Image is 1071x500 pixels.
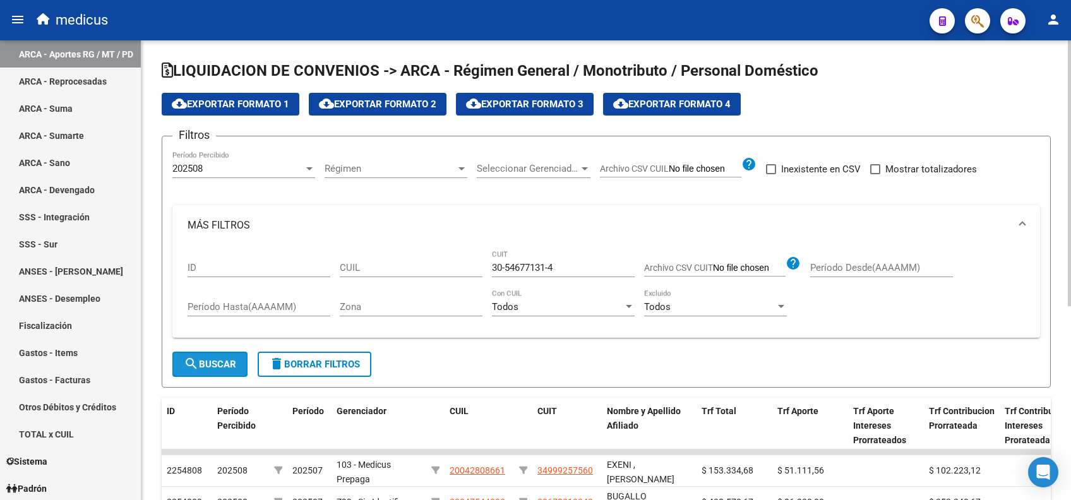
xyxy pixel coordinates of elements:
[741,157,757,172] mat-icon: help
[217,406,256,431] span: Período Percibido
[477,163,579,174] span: Seleccionar Gerenciador
[777,406,818,416] span: Trf Aporte
[848,398,924,453] datatable-header-cell: Trf Aporte Intereses Prorrateados
[602,398,697,453] datatable-header-cell: Nombre y Apellido Afiliado
[162,62,818,80] span: LIQUIDACION DE CONVENIOS -> ARCA - Régimen General / Monotributo / Personal Doméstico
[772,398,848,453] datatable-header-cell: Trf Aporte
[172,126,216,144] h3: Filtros
[184,356,199,371] mat-icon: search
[702,465,753,475] span: $ 153.334,68
[309,93,446,116] button: Exportar Formato 2
[697,398,772,453] datatable-header-cell: Trf Total
[287,398,332,453] datatable-header-cell: Período
[781,162,861,177] span: Inexistente en CSV
[337,460,391,484] span: 103 - Medicus Prepaga
[537,465,593,475] span: 34999257560
[1005,406,1070,445] span: Trf Contribucion Intereses Prorateada
[325,163,456,174] span: Régimen
[258,352,371,377] button: Borrar Filtros
[924,398,1000,453] datatable-header-cell: Trf Contribucion Prorrateada
[492,301,518,312] span: Todos
[172,352,248,377] button: Buscar
[445,398,514,453] datatable-header-cell: CUIL
[162,93,299,116] button: Exportar Formato 1
[607,460,674,484] span: EXENI , [PERSON_NAME]
[6,455,47,468] span: Sistema
[172,163,203,174] span: 202508
[1028,457,1058,487] div: Open Intercom Messenger
[450,465,505,475] span: 20042808661
[600,164,669,174] span: Archivo CSV CUIL
[466,98,583,110] span: Exportar Formato 3
[532,398,602,453] datatable-header-cell: CUIT
[613,98,731,110] span: Exportar Formato 4
[669,164,741,175] input: Archivo CSV CUIL
[217,465,248,475] span: 202508
[537,406,557,416] span: CUIT
[6,482,47,496] span: Padrón
[853,406,906,445] span: Trf Aporte Intereses Prorrateados
[702,406,736,416] span: Trf Total
[777,465,824,475] span: $ 51.111,56
[319,96,334,111] mat-icon: cloud_download
[10,12,25,27] mat-icon: menu
[450,406,469,416] span: CUIL
[786,256,801,271] mat-icon: help
[1046,12,1061,27] mat-icon: person
[172,246,1040,338] div: MÁS FILTROS
[172,205,1040,246] mat-expansion-panel-header: MÁS FILTROS
[212,398,269,453] datatable-header-cell: Período Percibido
[713,263,786,274] input: Archivo CSV CUIT
[269,359,360,370] span: Borrar Filtros
[167,465,202,475] span: 2254808
[885,162,977,177] span: Mostrar totalizadores
[292,406,324,416] span: Período
[184,359,236,370] span: Buscar
[337,406,386,416] span: Gerenciador
[167,406,175,416] span: ID
[466,96,481,111] mat-icon: cloud_download
[172,96,187,111] mat-icon: cloud_download
[319,98,436,110] span: Exportar Formato 2
[292,465,323,475] span: 202507
[607,406,681,431] span: Nombre y Apellido Afiliado
[188,218,1010,232] mat-panel-title: MÁS FILTROS
[644,301,671,312] span: Todos
[269,356,284,371] mat-icon: delete
[162,398,212,453] datatable-header-cell: ID
[172,98,289,110] span: Exportar Formato 1
[456,93,594,116] button: Exportar Formato 3
[332,398,426,453] datatable-header-cell: Gerenciador
[929,465,981,475] span: $ 102.223,12
[644,263,713,273] span: Archivo CSV CUIT
[929,406,995,431] span: Trf Contribucion Prorrateada
[603,93,741,116] button: Exportar Formato 4
[56,6,108,34] span: medicus
[613,96,628,111] mat-icon: cloud_download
